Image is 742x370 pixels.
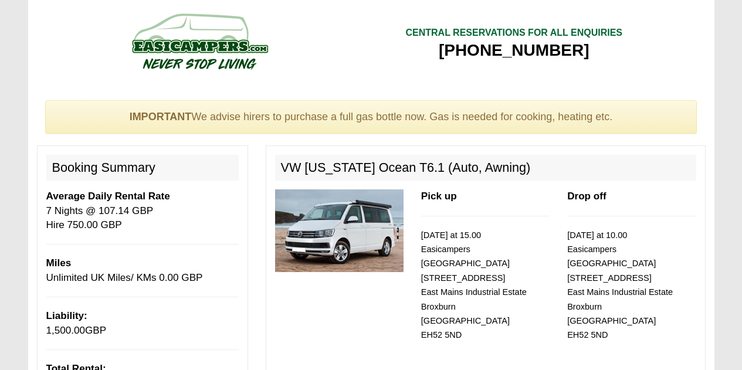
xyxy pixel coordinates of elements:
[46,325,86,336] span: 1,500.00
[46,155,239,181] h2: Booking Summary
[46,256,239,285] p: Unlimited UK Miles/ KMs 0.00 GBP
[46,257,72,269] b: Miles
[46,189,239,232] p: 7 Nights @ 107.14 GBP Hire 750.00 GBP
[130,111,192,123] strong: IMPORTANT
[421,230,527,340] small: [DATE] at 15.00 Easicampers [GEOGRAPHIC_DATA] [STREET_ADDRESS] East Mains Industrial Estate Broxb...
[88,9,311,73] img: campers-checkout-logo.png
[46,191,170,202] b: Average Daily Rental Rate
[275,155,696,181] h2: VW [US_STATE] Ocean T6.1 (Auto, Awning)
[275,189,404,272] img: 315.jpg
[405,26,622,40] div: CENTRAL RESERVATIONS FOR ALL ENQUIRIES
[567,230,673,340] small: [DATE] at 10.00 Easicampers [GEOGRAPHIC_DATA] [STREET_ADDRESS] East Mains Industrial Estate Broxb...
[45,100,697,134] div: We advise hirers to purchase a full gas bottle now. Gas is needed for cooking, heating etc.
[46,309,239,338] p: GBP
[567,191,606,202] b: Drop off
[405,40,622,61] div: [PHONE_NUMBER]
[46,310,87,321] b: Liability:
[421,191,457,202] b: Pick up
